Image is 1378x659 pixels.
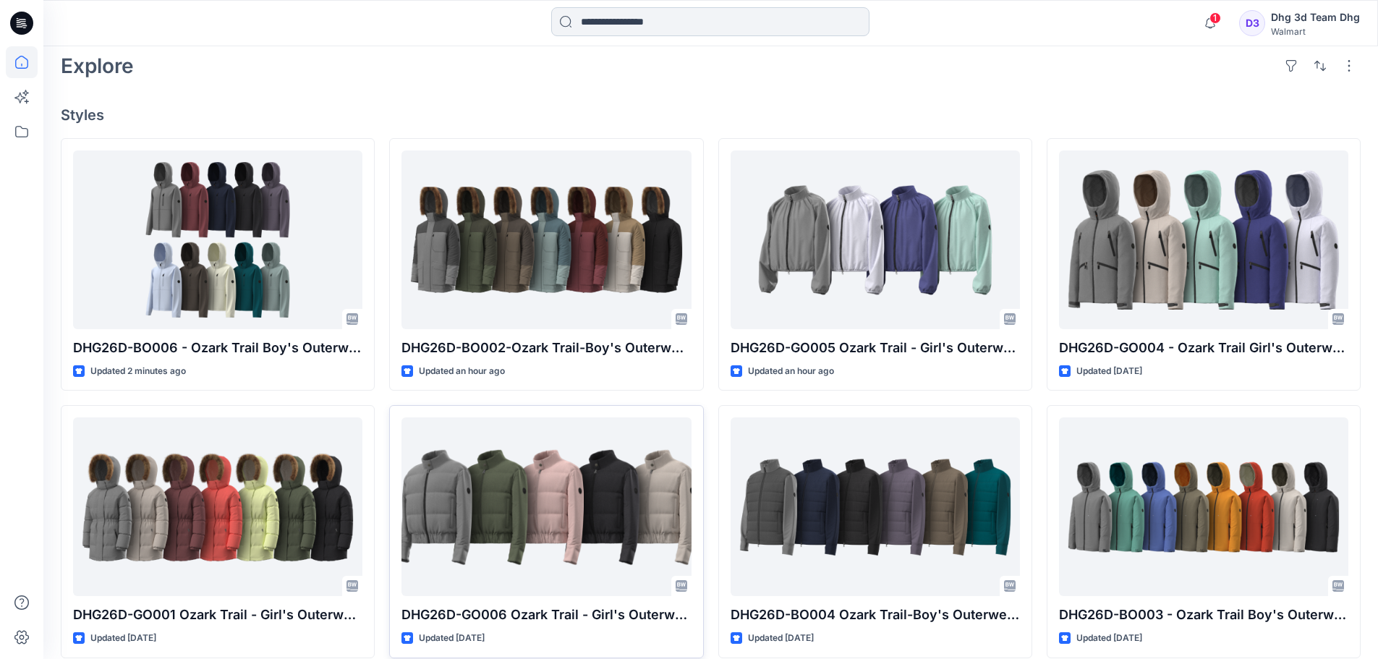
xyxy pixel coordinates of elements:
a: DHG26D-GO004 - Ozark Trail Girl's Outerwear Performance Jkt Opt.2 [1059,150,1348,329]
div: D3 [1239,10,1265,36]
p: DHG26D-BO002-Ozark Trail-Boy's Outerwear - Parka Jkt V2 Opt 2 [401,338,691,358]
p: Updated an hour ago [748,364,834,379]
div: Walmart [1271,26,1360,37]
a: DHG26D-GO001 Ozark Trail - Girl's Outerwear-Parka Jkt Opt.1 [73,417,362,596]
p: Updated [DATE] [1076,364,1142,379]
a: DHG26D-GO006 Ozark Trail - Girl's Outerwear-Hybrid Jacket [401,417,691,596]
p: Updated [DATE] [1076,631,1142,646]
p: DHG26D-GO006 Ozark Trail - Girl's Outerwear-Hybrid Jacket [401,605,691,625]
p: DHG26D-GO001 Ozark Trail - Girl's Outerwear-Parka Jkt Opt.1 [73,605,362,625]
a: DHG26D-BO002-Ozark Trail-Boy's Outerwear - Parka Jkt V2 Opt 2 [401,150,691,329]
a: DHG26D-BO006 - Ozark Trail Boy's Outerwear - Softshell V2 [73,150,362,329]
p: DHG26D-GO004 - Ozark Trail Girl's Outerwear Performance Jkt Opt.2 [1059,338,1348,358]
p: Updated an hour ago [419,364,505,379]
p: Updated 2 minutes ago [90,364,186,379]
p: Updated [DATE] [90,631,156,646]
p: DHG26D-BO003 - Ozark Trail Boy's Outerwear - Performance Jacket Opt 2 [1059,605,1348,625]
h2: Explore [61,54,134,77]
span: 1 [1209,12,1221,24]
a: DHG26D-BO004 Ozark Trail-Boy's Outerwear - Hybrid Jacket Opt.1 [731,417,1020,596]
p: DHG26D-BO004 Ozark Trail-Boy's Outerwear - Hybrid Jacket Opt.1 [731,605,1020,625]
p: Updated [DATE] [419,631,485,646]
h4: Styles [61,106,1361,124]
a: DHG26D-BO003 - Ozark Trail Boy's Outerwear - Performance Jacket Opt 2 [1059,417,1348,596]
p: DHG26D-GO005 Ozark Trail - Girl's Outerwear-Better Lightweight Windbreaker [731,338,1020,358]
p: DHG26D-BO006 - Ozark Trail Boy's Outerwear - Softshell V2 [73,338,362,358]
div: Dhg 3d Team Dhg [1271,9,1360,26]
p: Updated [DATE] [748,631,814,646]
a: DHG26D-GO005 Ozark Trail - Girl's Outerwear-Better Lightweight Windbreaker [731,150,1020,329]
